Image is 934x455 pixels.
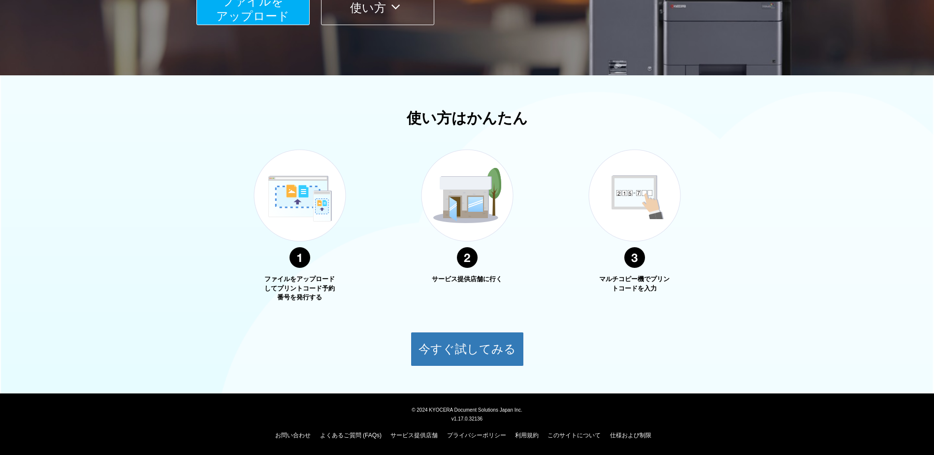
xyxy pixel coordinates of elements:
[320,432,382,439] a: よくあるご質問 (FAQs)
[515,432,539,439] a: 利用規約
[451,416,483,422] span: v1.17.0.32136
[548,432,601,439] a: このサイトについて
[411,332,524,366] button: 今すぐ試してみる
[275,432,311,439] a: お問い合わせ
[390,432,438,439] a: サービス提供店舗
[412,406,522,413] span: © 2024 KYOCERA Document Solutions Japan Inc.
[598,275,672,293] p: マルチコピー機でプリントコードを入力
[447,432,506,439] a: プライバシーポリシー
[430,275,504,284] p: サービス提供店舗に行く
[263,275,337,302] p: ファイルをアップロードしてプリントコード予約番号を発行する
[610,432,651,439] a: 仕様および制限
